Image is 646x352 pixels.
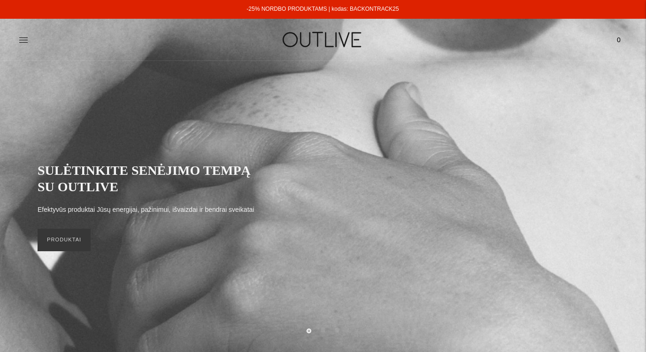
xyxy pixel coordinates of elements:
button: Move carousel to slide 3 [335,328,339,332]
p: Efektyvūs produktai Jūsų energijai, pažinimui, išvaizdai ir bendrai sveikatai [38,204,254,216]
a: -25% NORDBO PRODUKTAMS | kodas: BACKONTRACK25 [246,6,399,12]
button: Move carousel to slide 2 [321,328,325,332]
a: 0 [610,30,627,50]
a: PRODUKTAI [38,229,91,251]
span: 0 [612,33,625,46]
img: OUTLIVE [264,23,382,56]
h2: SULĖTINKITE SENĖJIMO TEMPĄ SU OUTLIVE [38,162,263,195]
button: Move carousel to slide 1 [307,329,311,333]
